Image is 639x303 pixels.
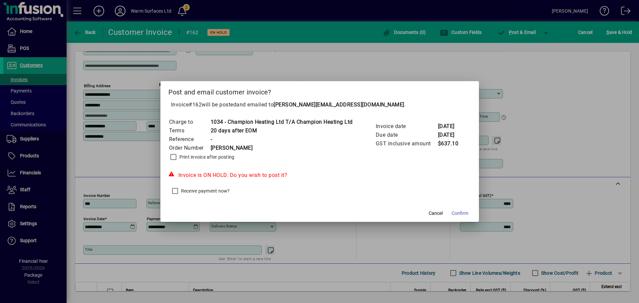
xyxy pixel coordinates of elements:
span: and emailed to [236,101,404,108]
td: Reference [169,135,210,144]
td: Invoice date [375,122,438,131]
span: Cancel [429,210,443,217]
span: Confirm [452,210,468,217]
label: Receive payment now? [180,188,230,194]
span: #162 [189,101,202,108]
b: [PERSON_NAME][EMAIL_ADDRESS][DOMAIN_NAME] [274,101,404,108]
p: Invoice will be posted . [168,101,471,109]
td: [PERSON_NAME] [210,144,353,152]
td: Terms [169,126,210,135]
td: Order Number [169,144,210,152]
button: Confirm [449,207,471,219]
button: Cancel [425,207,446,219]
td: [DATE] [438,122,464,131]
td: 1034 - Champion Heating Ltd T/A Champion Heating Ltd [210,118,353,126]
div: Invoice is ON HOLD. Do you wish to post it? [168,171,471,179]
td: GST inclusive amount [375,139,438,148]
td: $637.10 [438,139,464,148]
td: [DATE] [438,131,464,139]
label: Print invoice after posting [178,154,235,160]
td: 20 days after EOM [210,126,353,135]
td: Due date [375,131,438,139]
td: - [210,135,353,144]
td: Charge to [169,118,210,126]
h2: Post and email customer invoice? [160,81,479,100]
